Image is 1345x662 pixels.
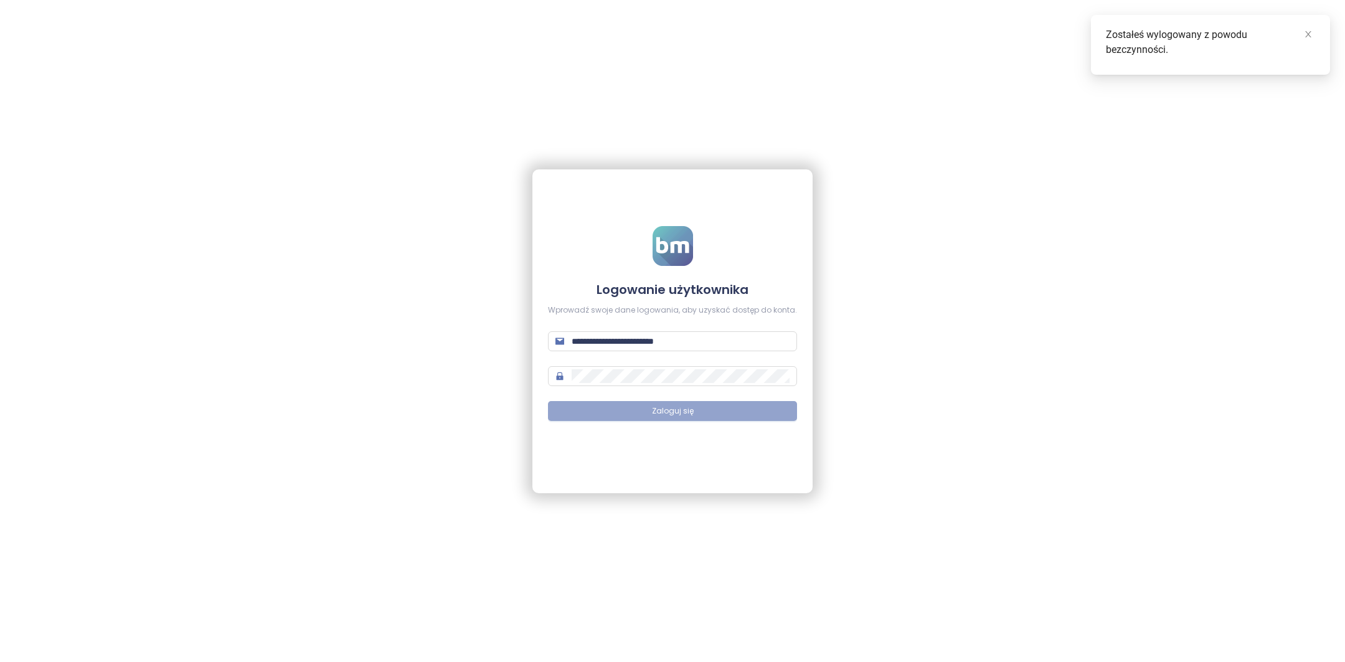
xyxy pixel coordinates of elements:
span: lock [555,372,564,381]
span: mail [555,337,564,346]
div: Wprowadź swoje dane logowania, aby uzyskać dostęp do konta. [548,305,797,316]
h4: Logowanie użytkownika [548,281,797,298]
span: Zaloguj się [652,405,694,417]
img: logo [653,226,693,266]
button: Zaloguj się [548,401,797,421]
span: close [1304,30,1313,39]
div: Zostałeś wylogowany z powodu bezczynności. [1106,27,1315,57]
